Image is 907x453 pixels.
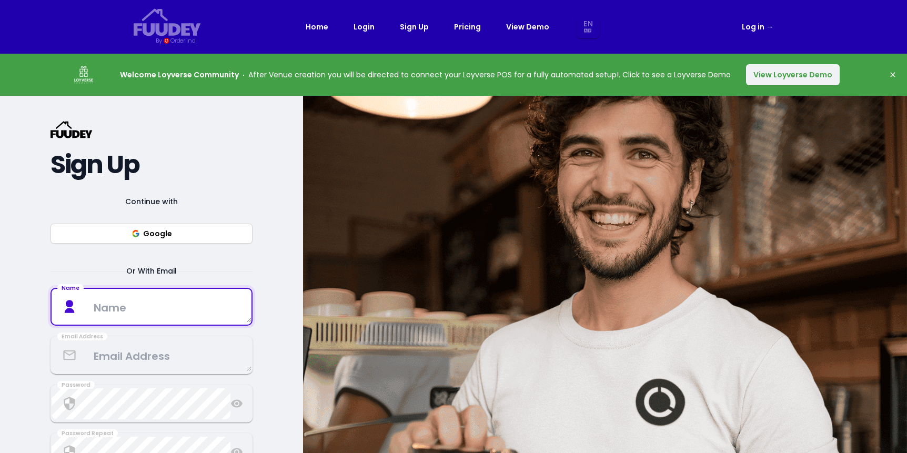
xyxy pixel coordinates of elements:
[742,21,773,33] a: Log in
[113,195,190,208] span: Continue with
[120,69,239,80] strong: Welcome Loyverse Community
[170,36,195,45] div: Orderlina
[134,8,201,36] svg: {/* Added fill="currentColor" here */} {/* This rectangle defines the background. Its explicit fi...
[766,22,773,32] span: →
[746,64,840,85] button: View Loyverse Demo
[57,333,107,341] div: Email Address
[57,381,95,389] div: Password
[51,155,253,174] h2: Sign Up
[454,21,481,33] a: Pricing
[306,21,328,33] a: Home
[120,68,731,81] p: After Venue creation you will be directed to connect your Loyverse POS for a fully automated setu...
[156,36,162,45] div: By
[114,265,189,277] span: Or With Email
[57,429,118,438] div: Password Repeat
[51,224,253,244] button: Google
[506,21,549,33] a: View Demo
[57,284,84,293] div: Name
[400,21,429,33] a: Sign Up
[354,21,375,33] a: Login
[51,121,93,138] svg: {/* Added fill="currentColor" here */} {/* This rectangle defines the background. Its explicit fi...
